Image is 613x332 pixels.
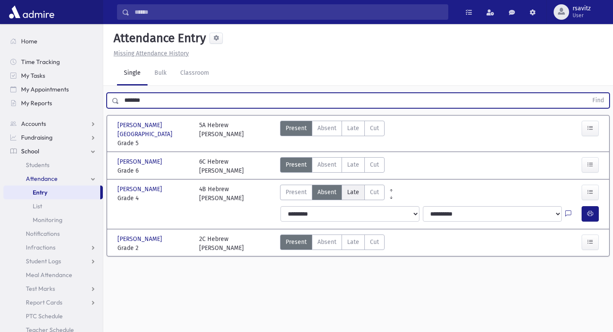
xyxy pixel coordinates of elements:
a: Single [117,61,148,85]
span: Infractions [26,244,55,251]
a: Infractions [3,241,103,254]
a: Test Marks [3,282,103,295]
div: AttTypes [280,235,385,253]
span: Absent [317,124,336,133]
span: Attendance [26,175,58,183]
span: rsavitz [573,5,591,12]
input: Search [129,4,448,20]
span: Student Logs [26,257,61,265]
span: Grade 5 [117,139,191,148]
a: Classroom [173,61,216,85]
a: Bulk [148,61,173,85]
span: Report Cards [26,298,62,306]
a: My Appointments [3,82,103,96]
a: My Tasks [3,69,103,82]
span: Late [347,238,359,247]
span: User [573,12,591,19]
a: Missing Attendance History [110,50,189,57]
span: Grade 6 [117,166,191,175]
a: Time Tracking [3,55,103,69]
u: Missing Attendance History [114,50,189,57]
span: My Appointments [21,85,69,93]
span: Students [26,161,49,169]
span: Cut [370,124,379,133]
div: 6C Hebrew [PERSON_NAME] [199,157,244,175]
span: Present [286,188,307,197]
span: Monitoring [33,216,62,224]
span: Entry [33,189,47,196]
span: Absent [317,160,336,169]
span: Absent [317,238,336,247]
span: Late [347,188,359,197]
span: [PERSON_NAME] [117,185,164,194]
a: Home [3,34,103,48]
span: My Reports [21,99,52,107]
span: Time Tracking [21,58,60,66]
a: Report Cards [3,295,103,309]
a: Meal Attendance [3,268,103,282]
span: PTC Schedule [26,312,63,320]
div: AttTypes [280,185,385,203]
span: [PERSON_NAME][GEOGRAPHIC_DATA] [117,121,191,139]
span: Late [347,160,359,169]
span: Test Marks [26,285,55,292]
div: AttTypes [280,121,385,148]
span: Grade 2 [117,244,191,253]
a: Fundraising [3,131,103,144]
a: Notifications [3,227,103,241]
div: 5A Hebrew [PERSON_NAME] [199,121,244,148]
span: Grade 4 [117,194,191,203]
span: Present [286,160,307,169]
a: Monitoring [3,213,103,227]
span: [PERSON_NAME] [117,157,164,166]
span: Cut [370,160,379,169]
a: Entry [3,186,100,199]
img: AdmirePro [7,3,56,21]
span: Notifications [26,230,60,238]
a: Student Logs [3,254,103,268]
span: Late [347,124,359,133]
span: Cut [370,188,379,197]
a: Students [3,158,103,172]
a: PTC Schedule [3,309,103,323]
span: Fundraising [21,134,52,141]
a: Accounts [3,117,103,131]
span: My Tasks [21,72,45,79]
a: My Reports [3,96,103,110]
button: Find [587,93,609,108]
span: Present [286,238,307,247]
span: Accounts [21,120,46,128]
span: School [21,147,39,155]
a: School [3,144,103,158]
span: Absent [317,188,336,197]
span: [PERSON_NAME] [117,235,164,244]
span: List [33,202,42,210]
a: List [3,199,103,213]
h5: Attendance Entry [110,31,206,46]
span: Meal Attendance [26,271,72,279]
div: 4B Hebrew [PERSON_NAME] [199,185,244,203]
span: Present [286,124,307,133]
div: 2C Hebrew [PERSON_NAME] [199,235,244,253]
span: Home [21,37,37,45]
div: AttTypes [280,157,385,175]
a: Attendance [3,172,103,186]
span: Cut [370,238,379,247]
